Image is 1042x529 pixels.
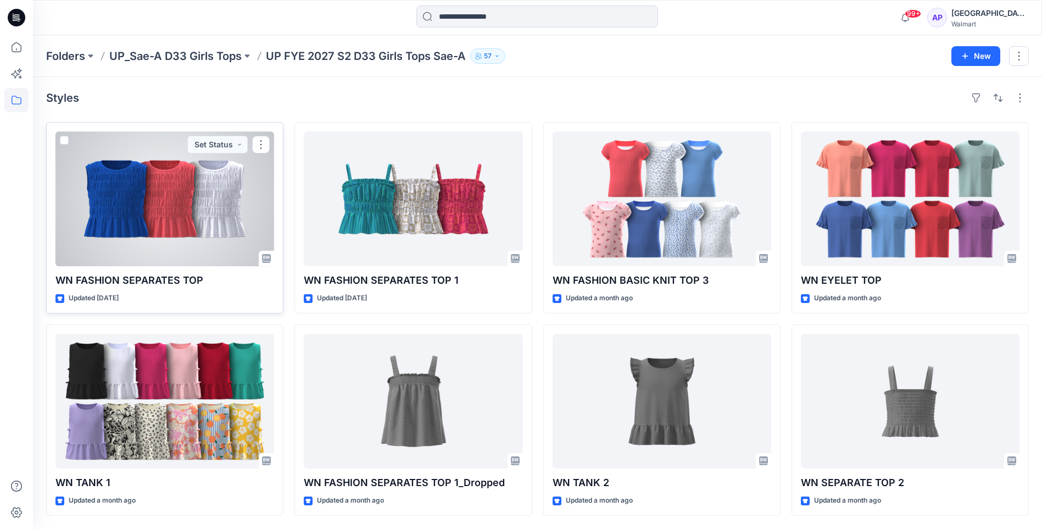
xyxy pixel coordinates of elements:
p: WN FASHION SEPARATES TOP [55,273,274,288]
p: WN FASHION BASIC KNIT TOP 3 [553,273,771,288]
p: WN TANK 1 [55,475,274,491]
div: AP [927,8,947,27]
p: WN SEPARATE TOP 2 [801,475,1019,491]
p: WN FASHION SEPARATES TOP 1_Dropped [304,475,522,491]
a: WN TANK 2 [553,334,771,469]
button: New [951,46,1000,66]
a: WN FASHION BASIC KNIT TOP 3 [553,131,771,266]
p: WN FASHION SEPARATES TOP 1 [304,273,522,288]
span: 99+ [905,9,921,18]
p: Updated [DATE] [317,293,367,304]
p: UP FYE 2027 S2 D33 Girls Tops Sae-A [266,48,466,64]
p: 57 [484,50,492,62]
a: WN FASHION SEPARATES TOP 1 [304,131,522,266]
p: Updated a month ago [317,495,384,506]
p: WN TANK 2 [553,475,771,491]
p: WN EYELET TOP [801,273,1019,288]
a: WN FASHION SEPARATES TOP [55,131,274,266]
p: Updated a month ago [814,293,881,304]
div: [GEOGRAPHIC_DATA] [951,7,1028,20]
button: 57 [470,48,505,64]
p: Updated a month ago [69,495,136,506]
div: Walmart [951,20,1028,28]
a: UP_Sae-A D33 Girls Tops [109,48,242,64]
a: Folders [46,48,85,64]
p: Updated a month ago [566,293,633,304]
a: WN TANK 1 [55,334,274,469]
p: Updated a month ago [566,495,633,506]
h4: Styles [46,91,79,104]
a: WN SEPARATE TOP 2 [801,334,1019,469]
p: Updated a month ago [814,495,881,506]
p: Updated [DATE] [69,293,119,304]
a: WN EYELET TOP [801,131,1019,266]
a: WN FASHION SEPARATES TOP 1_Dropped [304,334,522,469]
